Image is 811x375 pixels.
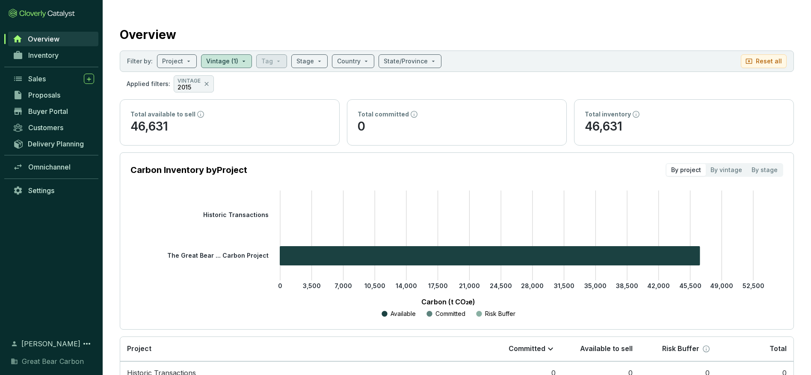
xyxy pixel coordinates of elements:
p: 46,631 [130,119,329,135]
tspan: 45,500 [679,282,701,289]
div: segmented control [666,163,783,177]
button: Reset all [741,54,787,68]
tspan: 7,000 [334,282,352,289]
p: Committed [509,344,545,354]
span: [PERSON_NAME] [21,339,80,349]
a: Omnichannel [9,160,98,174]
p: Applied filters: [127,80,170,88]
tspan: Historic Transactions [203,211,269,218]
p: 0 [358,119,556,135]
div: By project [666,164,706,176]
th: Project [120,337,485,361]
p: 2015 [178,84,201,90]
p: Tag [261,57,273,65]
span: Sales [28,74,46,83]
span: Overview [28,35,59,43]
a: Overview [8,32,98,46]
tspan: 35,000 [584,282,607,289]
tspan: 28,000 [521,282,544,289]
p: 46,631 [585,119,783,135]
h2: Overview [120,26,176,44]
tspan: 10,500 [364,282,385,289]
a: Sales [9,71,98,86]
p: Committed [435,310,465,318]
a: Customers [9,120,98,135]
p: Available [391,310,416,318]
tspan: 38,500 [616,282,638,289]
tspan: 24,500 [490,282,512,289]
tspan: 3,500 [303,282,321,289]
a: Buyer Portal [9,104,98,119]
span: Proposals [28,91,60,99]
tspan: 49,000 [710,282,733,289]
p: Total inventory [585,110,631,119]
div: By stage [747,164,782,176]
a: Inventory [9,48,98,62]
p: Total committed [358,110,409,119]
tspan: 52,500 [743,282,764,289]
th: Total [716,337,793,361]
tspan: 31,500 [554,282,574,289]
tspan: 0 [278,282,282,289]
p: Reset all [756,57,782,65]
tspan: 42,000 [647,282,670,289]
p: Carbon Inventory by Project [130,164,247,176]
p: Risk Buffer [662,344,699,354]
p: Total available to sell [130,110,195,119]
p: Risk Buffer [485,310,515,318]
span: Buyer Portal [28,107,68,116]
tspan: 14,000 [396,282,417,289]
tspan: The Great Bear ... Carbon Project [167,252,269,259]
span: Great Bear Carbon [22,356,84,366]
p: Filter by: [127,57,153,65]
a: Settings [9,183,98,198]
a: Proposals [9,88,98,102]
span: Inventory [28,51,59,60]
tspan: 17,500 [428,282,448,289]
div: By vintage [706,164,747,176]
th: Available to sell [562,337,639,361]
span: Customers [28,123,63,132]
span: Omnichannel [28,163,71,171]
p: Carbon (t CO₂e) [143,297,753,307]
span: Settings [28,186,54,195]
p: VINTAGE [178,77,201,84]
span: Delivery Planning [28,140,84,148]
a: Delivery Planning [9,137,98,151]
tspan: 21,000 [459,282,480,289]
